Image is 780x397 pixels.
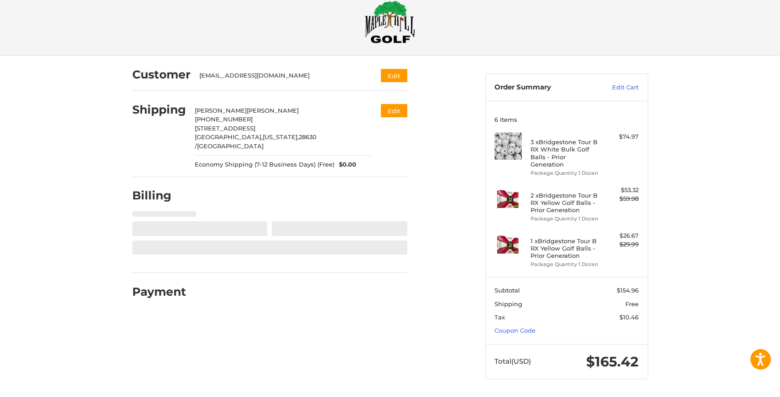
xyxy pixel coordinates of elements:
span: 28630 / [195,133,317,150]
button: Edit [381,69,407,82]
span: Tax [494,313,505,321]
div: $26.67 [603,231,639,240]
span: $0.00 [334,160,356,169]
span: [GEOGRAPHIC_DATA] [197,142,264,150]
span: Free [625,300,639,308]
span: $165.42 [586,353,639,370]
button: Edit [381,104,407,117]
span: Shipping [494,300,522,308]
span: [GEOGRAPHIC_DATA], [195,133,263,141]
span: [PERSON_NAME] [195,107,247,114]
li: Package Quantity 1 Dozen [530,215,600,223]
div: [EMAIL_ADDRESS][DOMAIN_NAME] [199,71,363,80]
li: Package Quantity 1 Dozen [530,261,600,268]
h4: 2 x Bridgestone Tour B RX Yellow Golf Balls - Prior Generation [530,192,600,214]
h2: Billing [132,188,186,203]
a: Edit Cart [593,83,639,92]
img: Maple Hill Golf [365,0,415,43]
div: $53.32 [603,186,639,195]
span: $154.96 [617,287,639,294]
div: $29.99 [603,240,639,249]
span: Subtotal [494,287,520,294]
span: Total (USD) [494,357,531,366]
h4: 1 x Bridgestone Tour B RX Yellow Golf Balls - Prior Generation [530,237,600,260]
span: [PHONE_NUMBER] [195,115,253,123]
div: $74.97 [603,132,639,141]
li: Package Quantity 1 Dozen [530,169,600,177]
span: [STREET_ADDRESS] [195,125,255,132]
h3: 6 Items [494,116,639,123]
span: [PERSON_NAME] [247,107,299,114]
span: $10.46 [619,313,639,321]
h2: Customer [132,68,191,82]
span: Economy Shipping (7-12 Business Days) (Free) [195,160,334,169]
a: Coupon Code [494,327,536,334]
h2: Shipping [132,103,186,117]
span: [US_STATE], [263,133,299,141]
h4: 3 x Bridgestone Tour B RX White Bulk Golf Balls - Prior Generation [530,138,600,168]
div: $59.98 [603,194,639,204]
h3: Order Summary [494,83,593,92]
h2: Payment [132,285,186,299]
